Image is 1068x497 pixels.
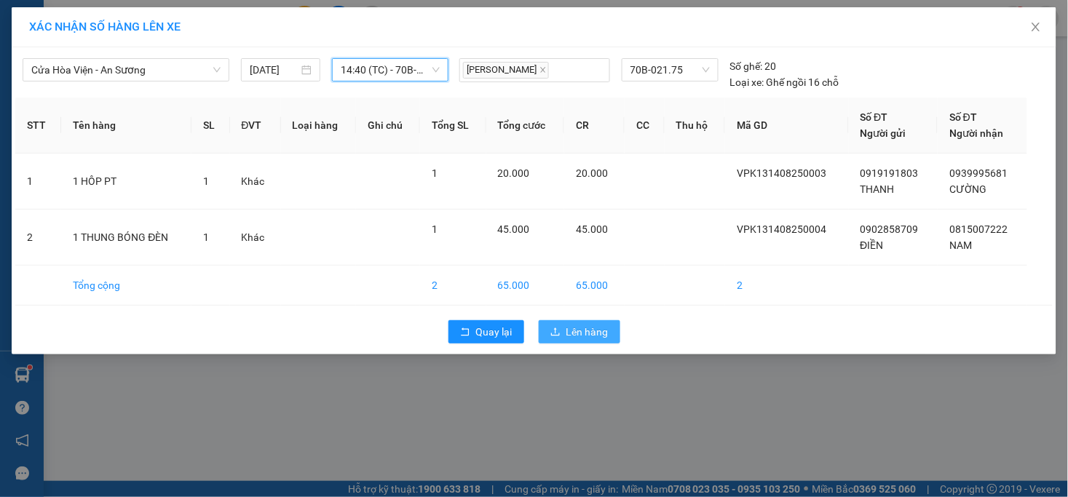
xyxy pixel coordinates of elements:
span: 01 Võ Văn Truyện, KP.1, Phường 2 [115,44,200,62]
span: CƯỜNG [949,183,986,195]
span: close [539,66,547,73]
span: 45.000 [576,223,608,235]
span: Người nhận [949,127,1003,139]
td: 2 [420,266,486,306]
th: SL [191,98,230,154]
th: CC [625,98,665,154]
td: 1 [15,154,61,210]
button: uploadLên hàng [539,320,620,343]
span: ĐIỀN [861,239,884,251]
span: 45.000 [498,223,530,235]
span: Bến xe [GEOGRAPHIC_DATA] [115,23,196,41]
button: rollbackQuay lại [448,320,524,343]
span: 1 [432,223,438,235]
th: Tổng cước [486,98,564,154]
th: Tổng SL [420,98,486,154]
td: Tổng cộng [61,266,191,306]
span: NAM [949,239,972,251]
span: 0815007222 [949,223,1008,235]
span: 0902858709 [861,223,919,235]
input: 14/08/2025 [250,62,298,78]
span: 14:40 (TC) - 70B-021.75 [341,59,439,81]
span: [PERSON_NAME] [463,62,549,79]
span: XÁC NHẬN SỐ HÀNG LÊN XE [29,20,181,33]
span: Số ĐT [861,111,888,123]
span: close [1030,21,1042,33]
span: Hotline: 19001152 [115,65,178,73]
th: Loại hàng [281,98,357,154]
span: Loại xe: [730,74,764,90]
span: Số ghế: [730,58,763,74]
span: VPK131408250004 [737,223,826,235]
span: 0919191803 [861,167,919,179]
div: Ghế ngồi 16 chỗ [730,74,839,90]
span: Số ĐT [949,111,977,123]
span: 20.000 [498,167,530,179]
span: rollback [460,327,470,338]
span: Cửa Hòa Viện - An Sương [31,59,221,81]
span: In ngày: [4,106,89,114]
th: CR [564,98,625,154]
td: 65.000 [564,266,625,306]
th: Tên hàng [61,98,191,154]
span: 70B-021.75 [630,59,710,81]
span: THANH [861,183,895,195]
td: 1 THUNG BÓNG ĐÈN [61,210,191,266]
span: ----------------------------------------- [39,79,178,90]
strong: ĐỒNG PHƯỚC [115,8,199,20]
th: Mã GD [725,98,849,154]
span: 1 [203,175,209,187]
span: 1 [432,167,438,179]
img: logo [5,9,70,73]
div: 20 [730,58,777,74]
span: VPK131408250003 [737,167,826,179]
th: STT [15,98,61,154]
td: 65.000 [486,266,564,306]
td: 1 HÔP PT [61,154,191,210]
span: 14:56:16 [DATE] [32,106,89,114]
span: Lên hàng [566,324,609,340]
span: Người gửi [861,127,906,139]
span: [PERSON_NAME]: [4,94,157,103]
button: Close [1016,7,1056,48]
span: upload [550,327,561,338]
th: Thu hộ [665,98,725,154]
th: Ghi chú [356,98,420,154]
span: Quay lại [476,324,513,340]
span: VPK131408250004 [73,92,157,103]
td: 2 [15,210,61,266]
span: 20.000 [576,167,608,179]
span: 1 [203,231,209,243]
td: Khác [230,154,281,210]
td: Khác [230,210,281,266]
span: 0939995681 [949,167,1008,179]
th: ĐVT [230,98,281,154]
td: 2 [725,266,849,306]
